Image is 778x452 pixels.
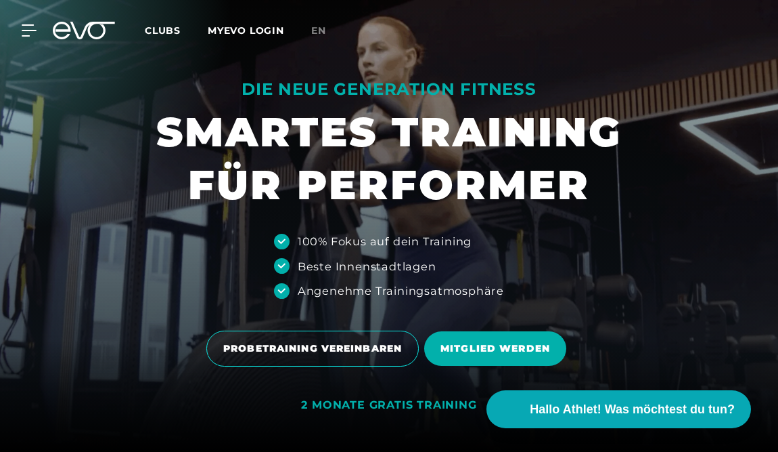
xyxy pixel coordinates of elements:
[530,400,735,419] span: Hallo Athlet! Was möchtest du tun?
[486,390,751,428] button: Hallo Athlet! Was möchtest du tun?
[145,24,208,37] a: Clubs
[301,398,476,413] div: 2 MONATE GRATIS TRAINING
[311,24,326,37] span: en
[298,258,436,274] div: Beste Innenstadtlagen
[145,24,181,37] span: Clubs
[223,342,402,356] span: PROBETRAINING VEREINBAREN
[298,233,472,249] div: 100% Fokus auf dein Training
[298,283,504,299] div: Angenehme Trainingsatmosphäre
[311,23,342,39] a: en
[206,321,424,377] a: PROBETRAINING VEREINBAREN
[156,79,622,100] div: DIE NEUE GENERATION FITNESS
[424,321,572,376] a: MITGLIED WERDEN
[208,24,284,37] a: MYEVO LOGIN
[440,342,550,356] span: MITGLIED WERDEN
[156,106,622,211] h1: SMARTES TRAINING FÜR PERFORMER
